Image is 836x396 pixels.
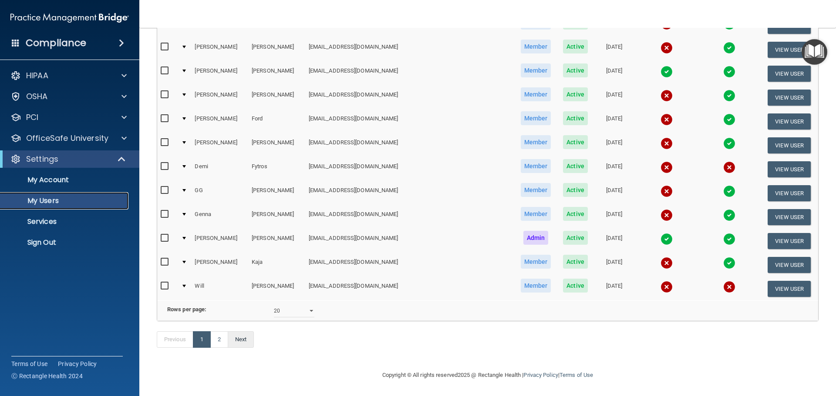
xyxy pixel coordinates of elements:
[593,133,635,157] td: [DATE]
[723,42,735,54] img: tick.e7d51cea.svg
[305,205,514,229] td: [EMAIL_ADDRESS][DOMAIN_NAME]
[593,86,635,110] td: [DATE]
[723,209,735,221] img: tick.e7d51cea.svg
[248,86,305,110] td: [PERSON_NAME]
[768,233,811,249] button: View User
[768,257,811,273] button: View User
[26,37,86,49] h4: Compliance
[563,87,588,101] span: Active
[768,66,811,82] button: View User
[248,157,305,181] td: Fytros
[191,253,248,277] td: [PERSON_NAME]
[11,359,47,368] a: Terms of Use
[10,70,127,81] a: HIPAA
[563,159,588,173] span: Active
[191,181,248,205] td: GG
[563,231,588,245] span: Active
[593,62,635,86] td: [DATE]
[661,42,673,54] img: cross.ca9f0e7f.svg
[661,137,673,150] img: cross.ca9f0e7f.svg
[305,133,514,157] td: [EMAIL_ADDRESS][DOMAIN_NAME]
[593,229,635,253] td: [DATE]
[685,334,826,369] iframe: Drift Widget Chat Controller
[305,110,514,133] td: [EMAIL_ADDRESS][DOMAIN_NAME]
[521,255,551,269] span: Member
[6,217,125,226] p: Services
[661,113,673,126] img: cross.ca9f0e7f.svg
[768,281,811,297] button: View User
[523,231,549,245] span: Admin
[723,185,735,197] img: tick.e7d51cea.svg
[593,157,635,181] td: [DATE]
[191,277,248,300] td: Will
[6,196,125,205] p: My Users
[191,157,248,181] td: Demi
[10,91,127,102] a: OSHA
[521,207,551,221] span: Member
[521,63,551,77] span: Member
[210,331,228,348] a: 2
[305,62,514,86] td: [EMAIL_ADDRESS][DOMAIN_NAME]
[723,137,735,150] img: tick.e7d51cea.svg
[521,183,551,197] span: Member
[661,90,673,102] img: cross.ca9f0e7f.svg
[248,205,305,229] td: [PERSON_NAME]
[248,62,305,86] td: [PERSON_NAME]
[563,111,588,125] span: Active
[157,331,193,348] a: Previous
[593,38,635,62] td: [DATE]
[768,137,811,153] button: View User
[248,38,305,62] td: [PERSON_NAME]
[228,331,254,348] a: Next
[768,90,811,106] button: View User
[521,135,551,149] span: Member
[560,372,593,378] a: Terms of Use
[661,185,673,197] img: cross.ca9f0e7f.svg
[593,277,635,300] td: [DATE]
[563,279,588,293] span: Active
[661,257,673,269] img: cross.ca9f0e7f.svg
[248,229,305,253] td: [PERSON_NAME]
[248,110,305,133] td: Ford
[723,66,735,78] img: tick.e7d51cea.svg
[521,279,551,293] span: Member
[6,238,125,247] p: Sign Out
[26,133,108,143] p: OfficeSafe University
[563,183,588,197] span: Active
[26,91,48,102] p: OSHA
[723,233,735,245] img: tick.e7d51cea.svg
[305,86,514,110] td: [EMAIL_ADDRESS][DOMAIN_NAME]
[723,281,735,293] img: cross.ca9f0e7f.svg
[563,40,588,53] span: Active
[723,90,735,102] img: tick.e7d51cea.svg
[191,38,248,62] td: [PERSON_NAME]
[191,133,248,157] td: [PERSON_NAME]
[191,229,248,253] td: [PERSON_NAME]
[768,185,811,201] button: View User
[563,255,588,269] span: Active
[305,253,514,277] td: [EMAIL_ADDRESS][DOMAIN_NAME]
[248,133,305,157] td: [PERSON_NAME]
[563,135,588,149] span: Active
[305,157,514,181] td: [EMAIL_ADDRESS][DOMAIN_NAME]
[768,113,811,130] button: View User
[248,253,305,277] td: Kaja
[305,277,514,300] td: [EMAIL_ADDRESS][DOMAIN_NAME]
[661,281,673,293] img: cross.ca9f0e7f.svg
[6,176,125,184] p: My Account
[593,110,635,133] td: [DATE]
[593,181,635,205] td: [DATE]
[661,161,673,173] img: cross.ca9f0e7f.svg
[661,233,673,245] img: tick.e7d51cea.svg
[191,205,248,229] td: Genna
[723,257,735,269] img: tick.e7d51cea.svg
[193,331,211,348] a: 1
[26,70,48,81] p: HIPAA
[10,112,127,123] a: PCI
[593,253,635,277] td: [DATE]
[58,359,97,368] a: Privacy Policy
[305,38,514,62] td: [EMAIL_ADDRESS][DOMAIN_NAME]
[11,372,83,380] span: Ⓒ Rectangle Health 2024
[521,111,551,125] span: Member
[329,361,647,389] div: Copyright © All rights reserved 2025 @ Rectangle Health | |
